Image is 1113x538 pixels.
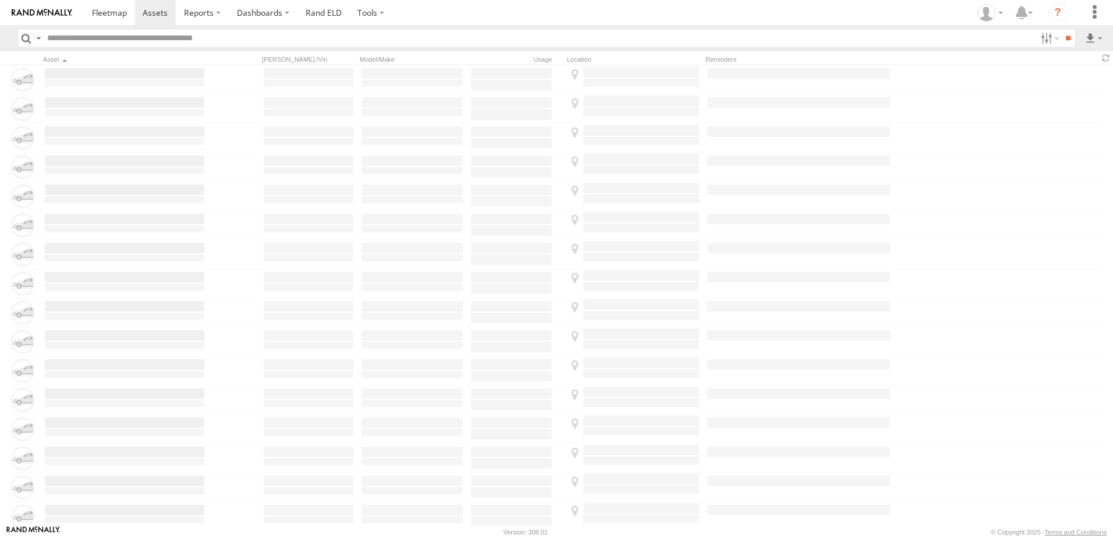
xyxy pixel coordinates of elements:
[43,55,206,63] div: Click to Sort
[34,30,43,47] label: Search Query
[991,529,1107,536] div: © Copyright 2025 -
[360,55,465,63] div: Model/Make
[1045,529,1107,536] a: Terms and Conditions
[6,526,60,538] a: Visit our Website
[973,4,1007,22] div: Tim Zylstra
[706,55,892,63] div: Reminders
[12,9,72,17] img: rand-logo.svg
[567,55,701,63] div: Location
[1036,30,1061,47] label: Search Filter Options
[1099,52,1113,63] span: Refresh
[469,55,562,63] div: Usage
[504,529,548,536] div: Version: 308.01
[1048,3,1067,22] i: ?
[1084,30,1104,47] label: Export results as...
[262,55,355,63] div: [PERSON_NAME]./Vin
